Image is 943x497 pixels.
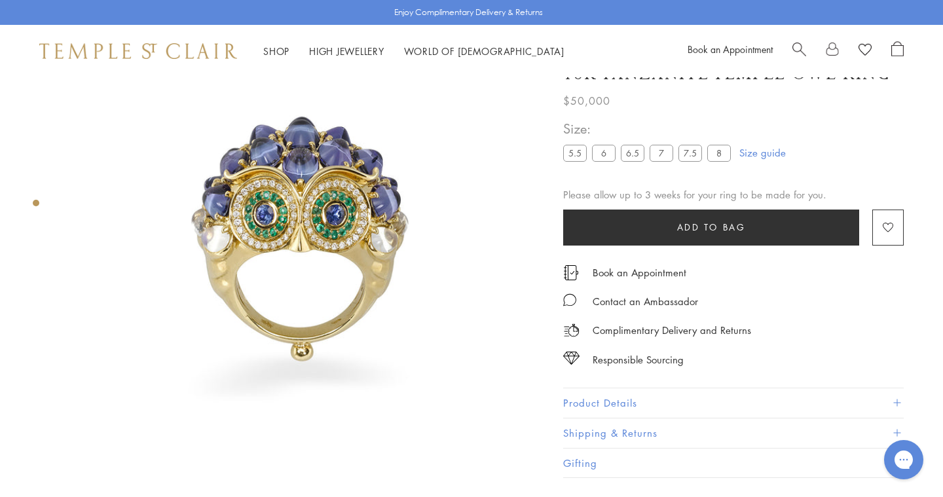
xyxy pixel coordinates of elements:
button: Gifting [563,448,904,477]
label: 5.5 [563,145,587,161]
a: Book an Appointment [688,43,773,56]
label: 6 [592,145,616,161]
a: Search [792,41,806,61]
div: Responsible Sourcing [593,352,684,368]
label: 7 [650,145,673,161]
p: Complimentary Delivery and Returns [593,322,751,339]
div: Product gallery navigation [33,196,39,217]
img: MessageIcon-01_2.svg [563,293,576,306]
div: Contact an Ambassador [593,293,698,309]
a: Size guide [739,146,786,159]
label: 7.5 [678,145,702,161]
a: ShopShop [263,45,289,58]
label: 8 [707,145,731,161]
a: Book an Appointment [593,265,686,280]
img: icon_appointment.svg [563,265,579,280]
button: Shipping & Returns [563,418,904,448]
a: High JewelleryHigh Jewellery [309,45,384,58]
div: Please allow up to 3 weeks for your ring to be made for you. [563,186,904,202]
label: 6.5 [621,145,644,161]
img: Temple St. Clair [39,43,237,59]
iframe: Gorgias live chat messenger [878,435,930,484]
img: icon_sourcing.svg [563,352,580,365]
a: World of [DEMOGRAPHIC_DATA]World of [DEMOGRAPHIC_DATA] [404,45,564,58]
button: Product Details [563,388,904,418]
p: Enjoy Complimentary Delivery & Returns [394,6,543,19]
span: Size: [563,118,736,139]
span: Add to bag [677,220,746,234]
a: Open Shopping Bag [891,41,904,61]
span: $50,000 [563,92,610,109]
button: Add to bag [563,209,859,245]
a: View Wishlist [859,41,872,61]
nav: Main navigation [263,43,564,60]
img: icon_delivery.svg [563,322,580,339]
